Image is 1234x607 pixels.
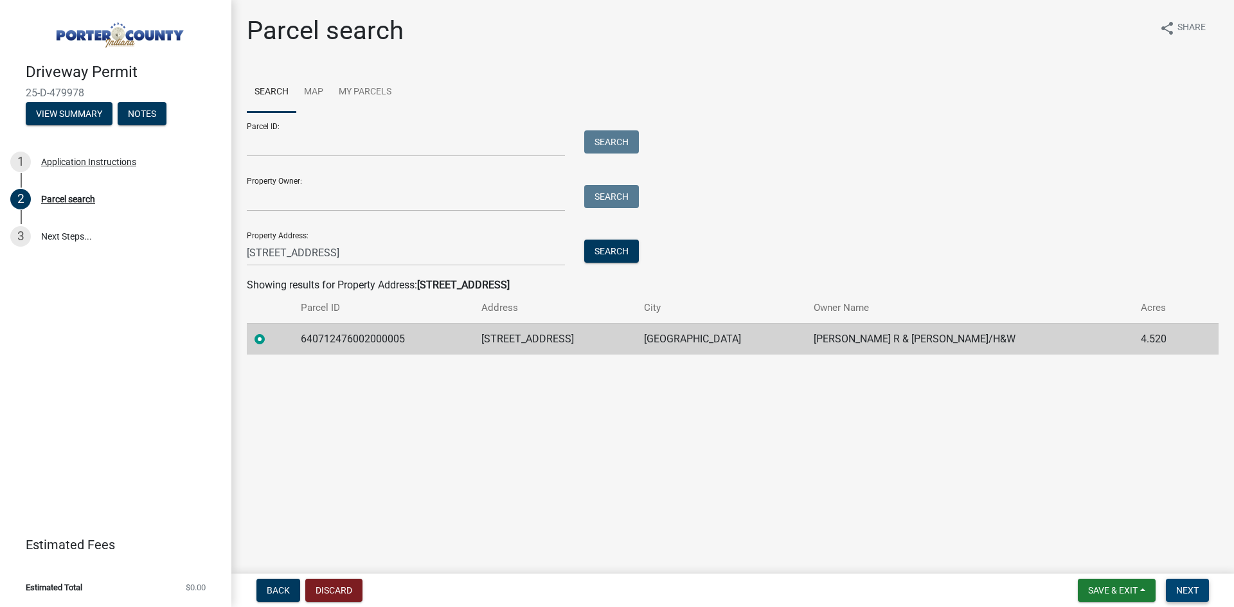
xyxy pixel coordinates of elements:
a: Estimated Fees [10,532,211,558]
th: Address [474,293,636,323]
button: Back [256,579,300,602]
button: Discard [305,579,362,602]
i: share [1159,21,1175,36]
div: 2 [10,189,31,209]
strong: [STREET_ADDRESS] [417,279,510,291]
a: My Parcels [331,72,399,113]
div: Showing results for Property Address: [247,277,1219,293]
h1: Parcel search [247,15,404,46]
button: View Summary [26,102,112,125]
th: Acres [1133,293,1195,323]
wm-modal-confirm: Summary [26,109,112,119]
div: Parcel search [41,195,95,204]
div: 1 [10,152,31,172]
img: Porter County, Indiana [26,13,211,49]
th: Parcel ID [293,293,473,323]
td: [STREET_ADDRESS] [474,323,636,355]
button: Search [584,240,639,263]
td: [GEOGRAPHIC_DATA] [636,323,806,355]
span: Back [267,585,290,595]
button: Search [584,130,639,154]
button: Search [584,185,639,208]
td: [PERSON_NAME] R & [PERSON_NAME]/H&W [806,323,1134,355]
span: $0.00 [186,583,206,592]
th: City [636,293,806,323]
a: Map [296,72,331,113]
div: 3 [10,226,31,247]
button: Save & Exit [1078,579,1156,602]
span: Share [1177,21,1206,36]
span: Next [1176,585,1199,595]
a: Search [247,72,296,113]
td: 4.520 [1133,323,1195,355]
span: Save & Exit [1088,585,1138,595]
wm-modal-confirm: Notes [118,109,166,119]
th: Owner Name [806,293,1134,323]
td: 640712476002000005 [293,323,473,355]
button: shareShare [1149,15,1216,40]
div: Application Instructions [41,157,136,166]
button: Notes [118,102,166,125]
span: 25-D-479978 [26,87,206,99]
button: Next [1166,579,1209,602]
h4: Driveway Permit [26,63,221,82]
span: Estimated Total [26,583,82,592]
